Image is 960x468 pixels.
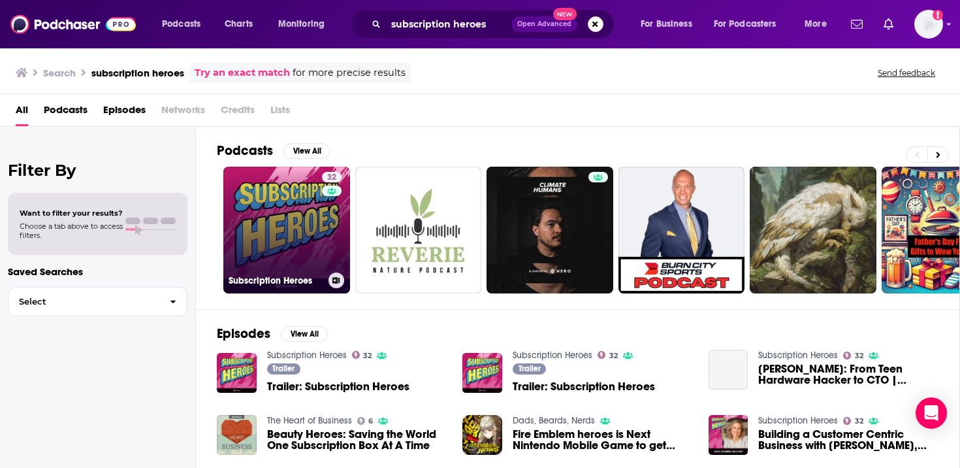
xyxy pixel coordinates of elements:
[352,351,372,359] a: 32
[362,9,627,39] div: Search podcasts, credits, & more...
[705,14,795,35] button: open menu
[217,415,257,455] img: Beauty Heroes: Saving the World One Subscription Box At A Time
[216,14,261,35] a: Charts
[217,326,270,342] h2: Episodes
[16,99,28,126] a: All
[103,99,146,126] a: Episodes
[8,265,187,278] p: Saved Searches
[513,415,595,426] a: Dads, Beards, Nerds
[641,15,692,33] span: For Business
[20,222,123,240] span: Choose a tab above to access filters.
[8,297,159,306] span: Select
[758,350,838,361] a: Subscription Heroes
[327,171,336,184] span: 32
[91,67,184,79] h3: subscription heroes
[914,10,943,39] button: Show profile menu
[217,142,273,159] h2: Podcasts
[357,417,374,425] a: 6
[517,21,571,27] span: Open Advanced
[758,363,938,386] span: [PERSON_NAME]: From Teen Hardware Hacker to CTO | Subscription Heroes #25
[914,10,943,39] img: User Profile
[916,397,947,429] div: Open Intercom Messenger
[267,350,347,361] a: Subscription Heroes
[513,429,693,451] a: Fire Emblem heroes is Next Nintendo Mobile Game to get Subscription Pass - DBN News for 2/3/2020
[843,352,863,359] a: 32
[363,353,372,359] span: 32
[758,429,938,451] span: Building a Customer Centric Business with [PERSON_NAME], Author & Subscription Expert
[10,12,136,37] img: Podchaser - Follow, Share and Rate Podcasts
[223,167,350,293] a: 32Subscription Heroes
[709,350,748,390] a: Meri Williams: From Teen Hardware Hacker to CTO | Subscription Heroes #25
[229,275,323,286] h3: Subscription Heroes
[519,365,541,373] span: Trailer
[293,65,406,80] span: for more precise results
[462,353,502,393] img: Trailer: Subscription Heroes
[269,14,342,35] button: open menu
[878,13,899,35] a: Show notifications dropdown
[855,418,863,424] span: 32
[43,67,76,79] h3: Search
[513,381,655,392] a: Trailer: Subscription Heroes
[709,415,748,455] img: Building a Customer Centric Business with Robbie Baxter, Author & Subscription Expert
[162,15,200,33] span: Podcasts
[874,67,939,78] button: Send feedback
[933,10,943,20] svg: Add a profile image
[855,353,863,359] span: 32
[805,15,827,33] span: More
[714,15,776,33] span: For Podcasters
[195,65,290,80] a: Try an exact match
[386,14,511,35] input: Search podcasts, credits, & more...
[795,14,843,35] button: open menu
[217,353,257,393] img: Trailer: Subscription Heroes
[598,351,618,359] a: 32
[270,99,290,126] span: Lists
[513,429,693,451] span: Fire Emblem heroes is Next Nintendo Mobile Game to get Subscription Pass - DBN News for [DATE]
[322,172,342,182] a: 32
[267,429,447,451] a: Beauty Heroes: Saving the World One Subscription Box At A Time
[368,418,373,424] span: 6
[8,287,187,316] button: Select
[511,16,577,32] button: Open AdvancedNew
[267,381,409,392] a: Trailer: Subscription Heroes
[843,417,863,425] a: 32
[462,415,502,455] img: Fire Emblem heroes is Next Nintendo Mobile Game to get Subscription Pass - DBN News for 2/3/2020
[217,142,330,159] a: PodcastsView All
[283,143,330,159] button: View All
[278,15,325,33] span: Monitoring
[914,10,943,39] span: Logged in as amandalamPR
[161,99,205,126] span: Networks
[632,14,709,35] button: open menu
[225,15,253,33] span: Charts
[758,415,838,426] a: Subscription Heroes
[758,429,938,451] a: Building a Customer Centric Business with Robbie Baxter, Author & Subscription Expert
[272,365,295,373] span: Trailer
[846,13,868,35] a: Show notifications dropdown
[217,326,328,342] a: EpisodesView All
[44,99,88,126] a: Podcasts
[20,209,123,218] span: Want to filter your results?
[281,326,328,342] button: View All
[513,350,592,361] a: Subscription Heroes
[8,161,187,180] h2: Filter By
[758,363,938,386] a: Meri Williams: From Teen Hardware Hacker to CTO | Subscription Heroes #25
[553,8,577,20] span: New
[609,353,618,359] span: 32
[153,14,217,35] button: open menu
[267,415,352,426] a: The Heart of Business
[221,99,255,126] span: Credits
